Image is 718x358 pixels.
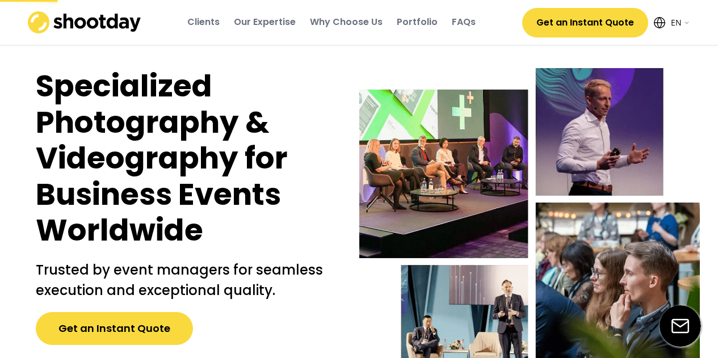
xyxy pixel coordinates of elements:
button: Get an Instant Quote [36,312,193,345]
h1: Specialized Photography & Videography for Business Events Worldwide [36,68,337,249]
div: Clients [187,16,220,28]
div: FAQs [452,16,476,28]
button: Get an Instant Quote [522,8,648,37]
img: Icon%20feather-globe%20%281%29.svg [654,17,665,28]
div: Why Choose Us [310,16,383,28]
div: Portfolio [397,16,438,28]
img: shootday_logo.png [28,11,141,33]
div: Our Expertise [234,16,296,28]
img: email-icon%20%281%29.svg [660,305,701,347]
h2: Trusted by event managers for seamless execution and exceptional quality. [36,260,337,301]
